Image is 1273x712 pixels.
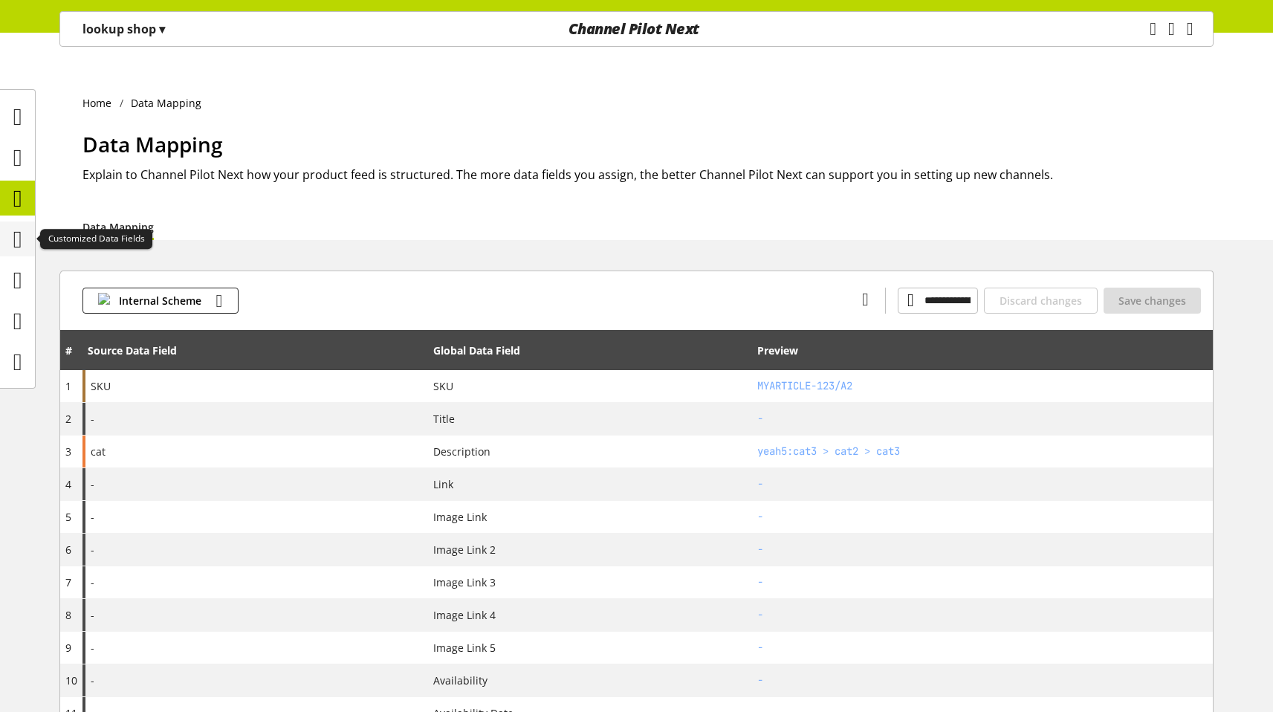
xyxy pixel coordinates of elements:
h2: - [757,640,1208,656]
span: 4 [65,477,71,491]
p: lookup shop [82,20,165,38]
span: 9 [65,641,71,655]
span: Image Link [433,509,487,525]
span: - [91,575,94,590]
span: Internal Scheme [119,293,201,308]
span: Save changes [1118,293,1186,308]
span: Discard changes [1000,293,1082,308]
span: Title [433,411,455,427]
span: 2 [65,412,71,426]
div: Source Data Field [88,343,177,358]
span: SKU [91,378,111,394]
span: Image Link 5 [433,640,496,656]
span: Data Mapping [82,130,223,158]
span: 10 [65,673,77,687]
button: Internal Scheme [82,288,239,314]
span: 3 [65,444,71,459]
span: Image Link 4 [433,607,496,623]
span: - [91,673,94,688]
nav: main navigation [59,11,1214,47]
span: # [65,343,72,357]
h2: - [757,542,1208,557]
span: - [91,509,94,525]
a: Home [82,95,120,111]
h2: - [757,476,1208,492]
span: - [91,607,94,623]
span: - [91,411,94,427]
span: cat [91,444,106,459]
span: 1 [65,379,71,393]
h2: yeah5:cat3 > cat2 > cat3 [757,444,1208,459]
button: Discard changes [984,288,1098,314]
span: - [91,476,94,492]
h2: - [757,411,1208,427]
a: Data Mapping [82,219,154,235]
span: Image Link 3 [433,575,496,590]
span: 7 [65,575,71,589]
h2: MYARTICLE-123/A2 [757,378,1208,394]
span: 5 [65,510,71,524]
h2: - [757,673,1208,688]
span: 8 [65,608,71,622]
h2: Explain to Channel Pilot Next how your product feed is structured. The more data fields you assig... [82,166,1214,184]
h2: - [757,575,1208,590]
span: ▾ [159,21,165,37]
span: Availability [433,673,488,688]
span: - [91,542,94,557]
h2: - [757,607,1208,623]
button: Save changes [1104,288,1201,314]
span: Link [433,476,453,492]
span: Description [433,444,490,459]
img: 1869707a5a2b6c07298f74b45f9d27fa.svg [98,293,113,308]
span: Image Link 2 [433,542,496,557]
span: 6 [65,543,71,557]
span: SKU [433,378,453,394]
div: Preview [757,343,798,358]
span: - [91,640,94,656]
div: Global Data Field [433,343,520,358]
h2: - [757,509,1208,525]
div: Customized Data Fields [40,229,152,250]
